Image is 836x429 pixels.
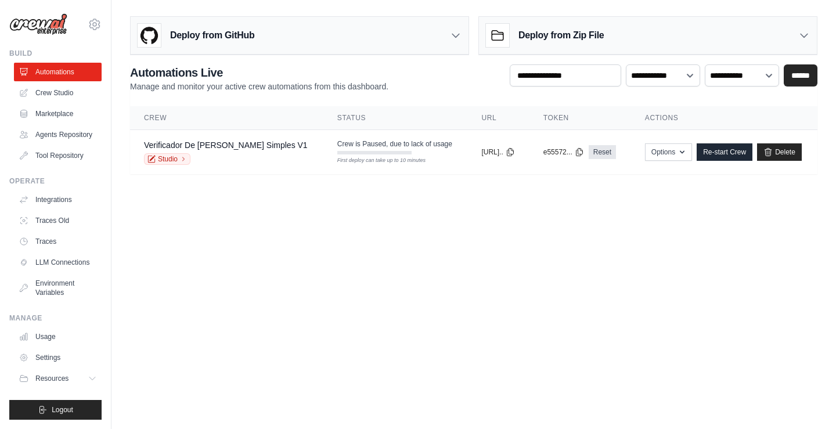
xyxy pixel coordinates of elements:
[14,253,102,272] a: LLM Connections
[14,125,102,144] a: Agents Repository
[14,274,102,302] a: Environment Variables
[130,106,323,130] th: Crew
[467,106,529,130] th: URL
[14,104,102,123] a: Marketplace
[14,84,102,102] a: Crew Studio
[52,405,73,414] span: Logout
[9,13,67,35] img: Logo
[14,327,102,346] a: Usage
[697,143,752,161] a: Re-start Crew
[631,106,817,130] th: Actions
[14,63,102,81] a: Automations
[170,28,254,42] h3: Deploy from GitHub
[645,143,692,161] button: Options
[9,400,102,420] button: Logout
[337,139,452,149] span: Crew is Paused, due to lack of usage
[130,64,388,81] h2: Automations Live
[14,190,102,209] a: Integrations
[529,106,631,130] th: Token
[35,374,69,383] span: Resources
[144,153,190,165] a: Studio
[14,211,102,230] a: Traces Old
[138,24,161,47] img: GitHub Logo
[14,348,102,367] a: Settings
[9,176,102,186] div: Operate
[337,157,412,165] div: First deploy can take up to 10 minutes
[14,232,102,251] a: Traces
[589,145,616,159] a: Reset
[144,140,308,150] a: Verificador De [PERSON_NAME] Simples V1
[14,369,102,388] button: Resources
[9,313,102,323] div: Manage
[9,49,102,58] div: Build
[14,146,102,165] a: Tool Repository
[757,143,802,161] a: Delete
[543,147,584,157] button: e55572...
[130,81,388,92] p: Manage and monitor your active crew automations from this dashboard.
[518,28,604,42] h3: Deploy from Zip File
[323,106,468,130] th: Status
